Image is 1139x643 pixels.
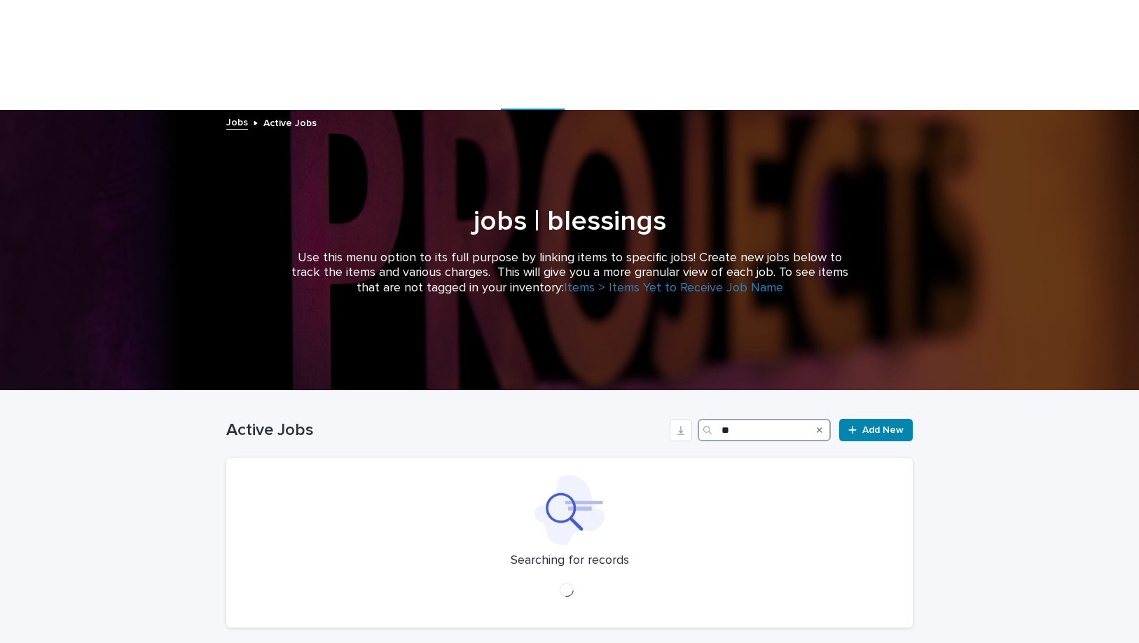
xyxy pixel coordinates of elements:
[839,419,913,441] a: Add New
[226,205,913,238] h1: jobs | blessings
[564,282,783,294] a: Items > Items Yet to Receive Job Name
[698,419,831,441] input: Search
[862,425,904,435] span: Add New
[511,553,629,569] p: Searching for records
[289,251,850,296] p: Use this menu option to its full purpose by linking items to specific jobs! Create new jobs below...
[226,420,664,441] h1: Active Jobs
[226,113,248,130] a: Jobs
[263,114,317,130] p: Active Jobs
